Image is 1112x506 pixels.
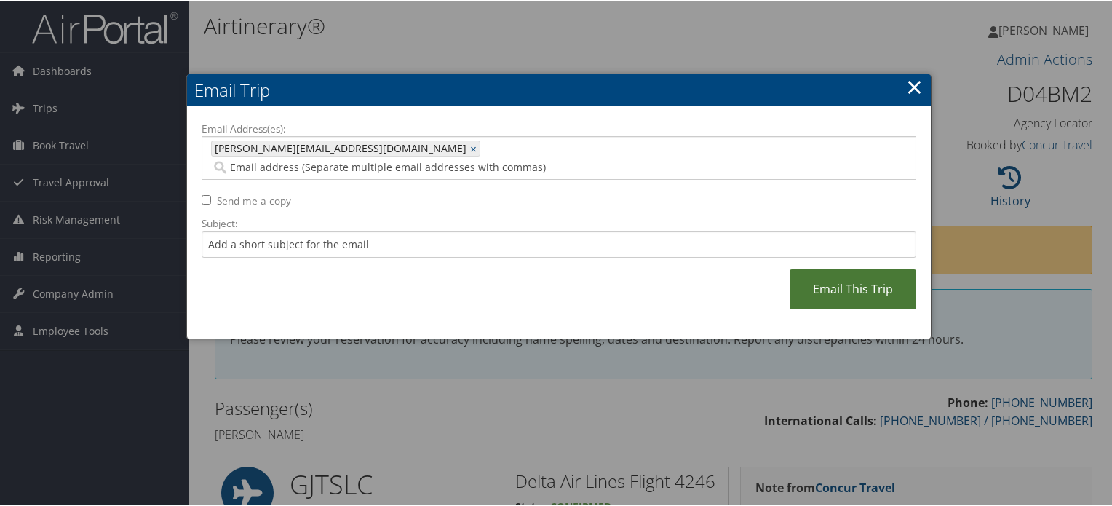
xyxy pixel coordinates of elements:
[470,140,480,154] a: ×
[202,229,916,256] input: Add a short subject for the email
[202,120,916,135] label: Email Address(es):
[187,73,931,105] h2: Email Trip
[212,140,466,154] span: [PERSON_NAME][EMAIL_ADDRESS][DOMAIN_NAME]
[790,268,916,308] a: Email This Trip
[211,159,747,173] input: Email address (Separate multiple email addresses with commas)
[906,71,923,100] a: ×
[217,192,291,207] label: Send me a copy
[202,215,916,229] label: Subject:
